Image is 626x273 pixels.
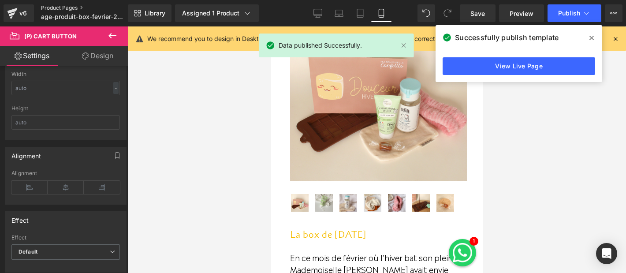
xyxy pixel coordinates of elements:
span: Save [470,9,485,18]
button: Publish [548,4,601,22]
span: Library [145,9,165,17]
div: Alignment [11,147,41,160]
div: v6 [18,7,29,19]
span: age-produit-box-fevrier-2025 [41,13,125,20]
b: Default [19,248,37,255]
div: Effect [11,212,29,224]
img: La box de Février 2025 [165,168,183,185]
p: We recommend you to design in Desktop first to ensure the responsive layout would display correct... [147,34,551,44]
div: Effect [11,235,120,241]
a: La box de [DATE] [19,203,95,213]
img: La box de Février 2025 [68,168,86,185]
span: Preview [510,9,533,18]
a: Tablet [350,4,371,22]
a: Design [66,46,130,66]
img: La box de Février 2025 [117,168,134,185]
img: La box de Février 2025 [93,168,110,185]
div: - [113,82,119,94]
a: v6 [4,4,34,22]
img: La box de Février 2025 [20,168,37,185]
a: Product Pages [41,4,142,11]
div: Open Intercom Messenger [596,243,617,264]
a: Laptop [328,4,350,22]
img: WhatsApp [181,216,202,237]
img: La box de Février 2025 [141,168,159,185]
button: Redo [439,4,456,22]
div: Width [11,71,120,77]
div: Alignment [11,170,120,176]
a: New Library [128,4,171,22]
button: Undo [417,4,435,22]
a: Desktop [307,4,328,22]
a: Preview [499,4,544,22]
span: (P) Cart Button [24,33,77,40]
div: Assigned 1 Product [182,9,252,18]
span: Successfully publish template [455,32,559,43]
a: View Live Page [443,57,595,75]
input: auto [11,115,120,130]
button: More [605,4,622,22]
div: 1 [199,209,208,219]
span: Data published Successfully. [279,41,362,50]
img: La box de Février 2025 [44,168,62,185]
p: En ce mois de février où l’hiver bat son plein, Mademoiselle [PERSON_NAME] avait envie d’apporter... [19,225,196,273]
span: Publish [558,10,580,17]
a: Mobile [371,4,392,22]
div: Height [11,105,120,112]
input: auto [11,81,120,95]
